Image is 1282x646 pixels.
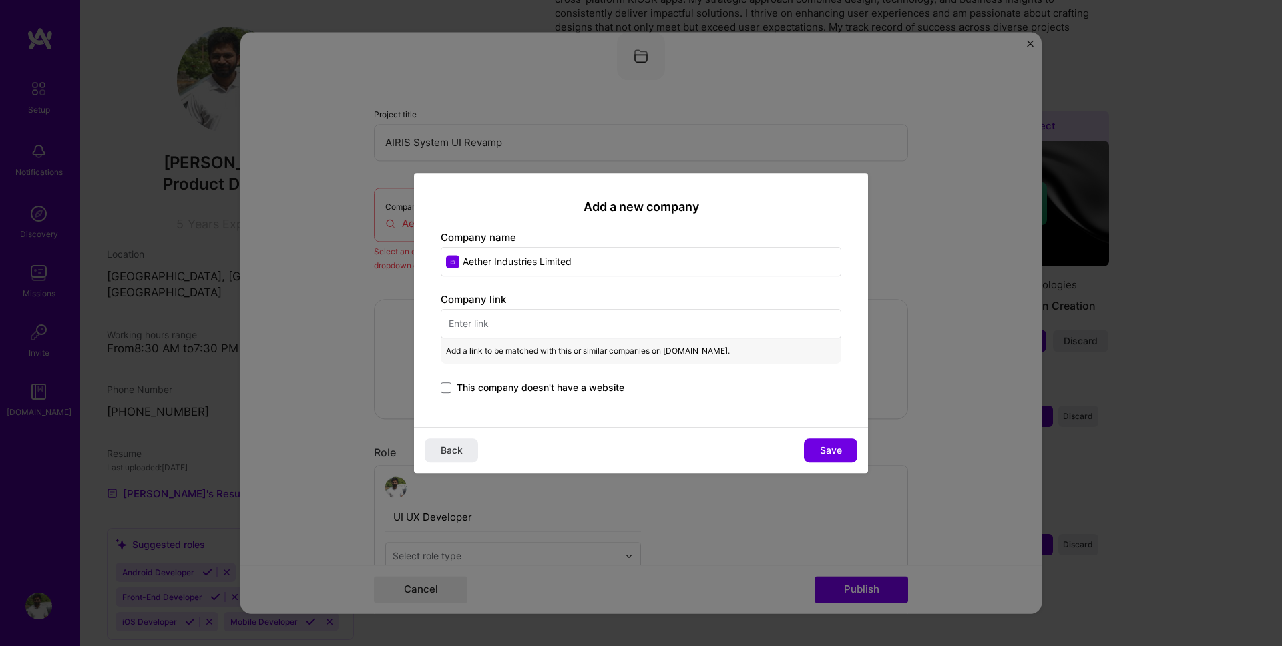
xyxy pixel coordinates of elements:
label: Company link [441,293,506,306]
h2: Add a new company [441,200,841,214]
input: Enter link [441,309,841,338]
span: This company doesn't have a website [457,381,624,394]
span: Back [441,444,463,457]
label: Company name [441,231,516,244]
button: Save [804,438,857,462]
button: Back [425,438,478,462]
input: Enter name [441,247,841,276]
span: Add a link to be matched with this or similar companies on [DOMAIN_NAME]. [446,344,730,358]
span: Save [820,444,842,457]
